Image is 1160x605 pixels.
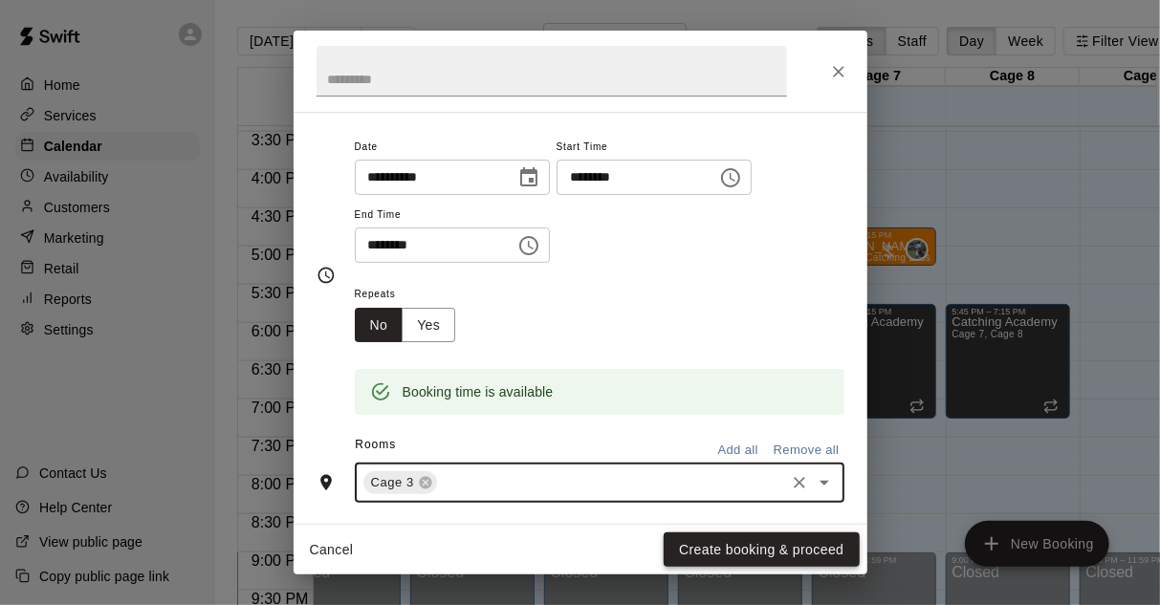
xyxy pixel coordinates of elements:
[355,282,471,308] span: Repeats
[317,473,336,492] svg: Rooms
[557,135,752,161] span: Start Time
[786,469,813,496] button: Clear
[355,518,843,549] span: Notes
[301,532,362,568] button: Cancel
[510,227,548,265] button: Choose time, selected time is 7:30 PM
[363,473,422,492] span: Cage 3
[769,436,844,465] button: Remove all
[363,471,437,494] div: Cage 3
[708,436,769,465] button: Add all
[821,54,856,89] button: Close
[811,469,838,496] button: Open
[355,308,404,343] button: No
[711,159,750,197] button: Choose time, selected time is 6:00 PM
[510,159,548,197] button: Choose date, selected date is Aug 18, 2025
[355,308,456,343] div: outlined button group
[402,308,455,343] button: Yes
[403,375,554,409] div: Booking time is available
[355,135,550,161] span: Date
[664,532,859,568] button: Create booking & proceed
[355,203,550,228] span: End Time
[355,438,396,451] span: Rooms
[317,266,336,285] svg: Timing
